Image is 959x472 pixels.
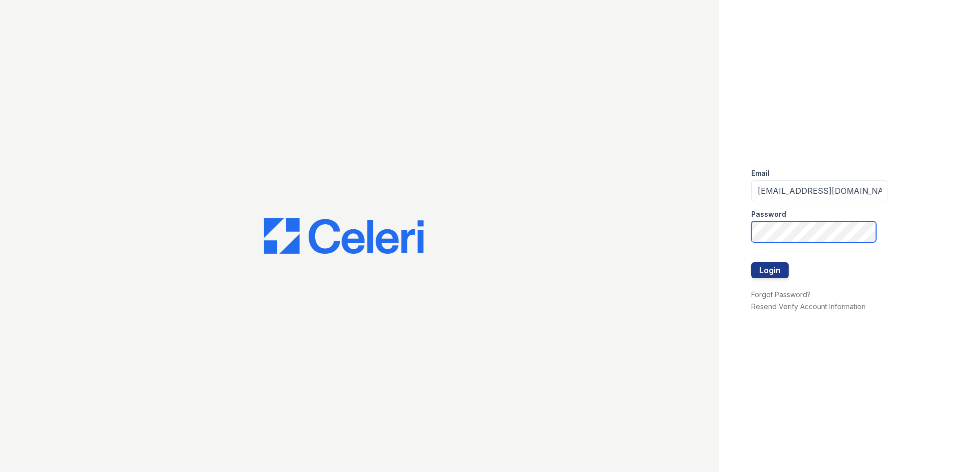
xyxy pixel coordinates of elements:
[751,168,770,178] label: Email
[751,302,866,311] a: Resend Verify Account Information
[751,262,789,278] button: Login
[751,290,811,299] a: Forgot Password?
[264,218,424,254] img: CE_Logo_Blue-a8612792a0a2168367f1c8372b55b34899dd931a85d93a1a3d3e32e68fde9ad4.png
[751,209,786,219] label: Password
